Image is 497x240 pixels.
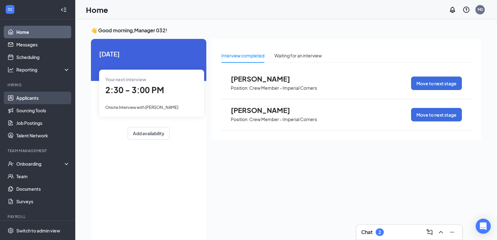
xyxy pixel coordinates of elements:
a: Sourcing Tools [16,104,70,117]
button: Add availability [128,127,170,140]
span: [PERSON_NAME] [231,75,300,83]
div: Hiring [8,82,69,88]
svg: Minimize [448,228,456,236]
a: Applicants [16,92,70,104]
svg: WorkstreamLogo [7,6,13,13]
svg: Collapse [61,7,67,13]
div: Reporting [16,67,70,73]
div: Waiting for an interview [274,52,322,59]
a: Job Postings [16,117,70,129]
span: 2:30 - 3:00 PM [105,85,164,95]
svg: UserCheck [8,161,14,167]
span: Onsite Interview with [PERSON_NAME] [105,105,178,110]
svg: ChevronUp [437,228,445,236]
div: M0 [478,7,483,12]
a: Surveys [16,195,70,208]
div: Onboarding [16,161,65,167]
svg: QuestionInfo [463,6,470,13]
p: Position: [231,85,249,91]
svg: Settings [8,227,14,234]
div: Payroll [8,214,69,219]
div: Open Intercom Messenger [476,219,491,234]
a: Team [16,170,70,183]
svg: Analysis [8,67,14,73]
div: 2 [378,230,381,235]
p: Position: [231,116,249,122]
button: ComposeMessage [425,227,435,237]
p: Crew Member - Imperial Corners [249,116,317,122]
span: [PERSON_NAME] [231,106,300,114]
button: Move to next stage [411,77,462,90]
button: Minimize [447,227,457,237]
svg: ComposeMessage [426,228,433,236]
div: Switch to admin view [16,227,60,234]
button: Move to next stage [411,108,462,121]
span: [DATE] [99,49,198,59]
a: Scheduling [16,51,70,63]
h3: Chat [361,229,373,236]
div: Interview completed [221,52,264,59]
a: Talent Network [16,129,70,142]
a: Messages [16,38,70,51]
svg: Notifications [449,6,456,13]
h3: 👋 Good morning, Manager 032 ! [91,27,481,34]
p: Crew Member - Imperial Corners [249,85,317,91]
a: Home [16,26,70,38]
h1: Home [86,4,108,15]
span: Your next interview [105,77,146,82]
a: Documents [16,183,70,195]
div: Team Management [8,148,69,153]
button: ChevronUp [436,227,446,237]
